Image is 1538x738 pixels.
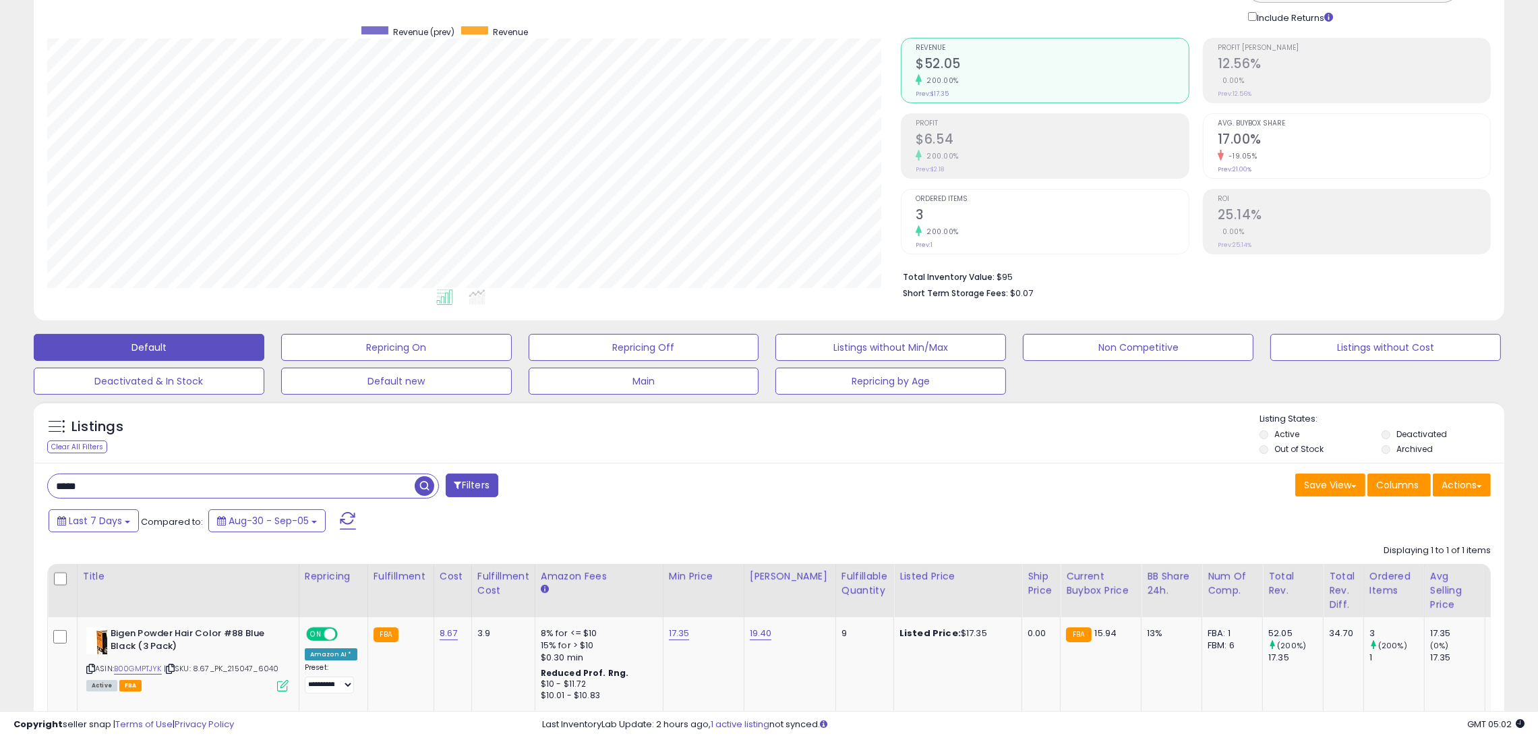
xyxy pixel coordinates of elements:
small: (200%) [1277,640,1306,651]
div: $10.01 - $10.83 [541,690,653,702]
strong: Copyright [13,718,63,731]
small: 0.00% [1218,76,1245,86]
small: FBA [1066,627,1091,642]
div: 34.70 [1329,627,1353,640]
span: Compared to: [141,515,203,528]
button: Default new [281,368,512,395]
small: 200.00% [922,76,959,86]
div: Clear All Filters [47,441,107,453]
span: Profit [916,120,1188,127]
div: 0.00 [1028,627,1050,640]
div: BB Share 24h. [1147,569,1196,598]
small: (0%) [1430,640,1449,651]
div: Fulfillment Cost [477,569,529,598]
button: Default [34,334,264,361]
div: 17.35 [1430,627,1485,640]
button: Listings without Cost [1270,334,1501,361]
div: 15% for > $10 [541,640,653,652]
b: Bigen Powder Hair Color #88 Blue Black (3 Pack) [111,627,274,656]
a: B00GMPTJYK [114,663,162,675]
div: 13% [1147,627,1191,640]
span: 15.94 [1095,627,1117,640]
div: Listed Price [899,569,1016,584]
small: Prev: 25.14% [1218,241,1251,249]
span: All listings currently available for purchase on Amazon [86,680,117,691]
button: Deactivated & In Stock [34,368,264,395]
b: Short Term Storage Fees: [903,287,1008,299]
small: Amazon Fees. [541,584,549,596]
div: Num of Comp. [1208,569,1257,598]
div: Ship Price [1028,569,1055,598]
small: 200.00% [922,151,959,161]
div: 3.9 [477,627,525,640]
div: 17.35 [1430,652,1485,664]
small: -19.05% [1224,151,1258,161]
p: Listing States: [1260,413,1504,426]
a: 17.35 [669,627,690,640]
div: Amazon Fees [541,569,657,584]
div: Fulfillment [374,569,428,584]
div: Include Returns [1238,9,1349,24]
div: Repricing [305,569,362,584]
small: Prev: $2.18 [916,165,944,173]
h2: 3 [916,207,1188,225]
button: Aug-30 - Sep-05 [208,509,326,532]
button: Actions [1433,474,1491,496]
small: Prev: 1 [916,241,933,249]
div: Fulfillable Quantity [841,569,888,598]
b: Listed Price: [899,627,961,640]
b: Reduced Prof. Rng. [541,667,629,679]
button: Filters [446,474,498,497]
button: Main [529,368,759,395]
a: 8.67 [440,627,458,640]
div: 8% for <= $10 [541,627,653,640]
a: 19.40 [750,627,772,640]
div: Last InventoryLab Update: 2 hours ago, not synced. [542,718,1525,731]
small: 0.00% [1218,227,1245,237]
a: Privacy Policy [175,718,234,731]
div: FBM: 6 [1208,640,1252,652]
label: Deactivated [1396,428,1447,440]
h2: $6.54 [916,132,1188,150]
span: 2025-09-15 05:02 GMT [1467,718,1525,731]
span: Revenue (prev) [393,26,454,38]
button: Save View [1295,474,1365,496]
div: seller snap | | [13,718,234,731]
small: (200%) [1378,640,1407,651]
div: $17.35 [899,627,1011,640]
div: 52.05 [1268,627,1323,640]
div: Amazon AI * [305,648,357,660]
div: 9 [841,627,883,640]
h5: Listings [71,418,123,436]
span: Aug-30 - Sep-05 [229,514,309,528]
div: Current Buybox Price [1066,569,1135,598]
small: Prev: 12.56% [1218,90,1251,98]
button: Last 7 Days [49,509,139,532]
label: Archived [1396,443,1433,455]
div: 17.35 [1268,652,1323,664]
button: Columns [1367,474,1431,496]
div: Avg Selling Price [1430,569,1479,612]
h2: 17.00% [1218,132,1490,150]
b: Total Inventory Value: [903,271,995,283]
div: Ordered Items [1369,569,1419,598]
span: Last 7 Days [69,514,122,528]
a: Terms of Use [115,718,173,731]
span: OFF [336,629,357,640]
button: Listings without Min/Max [775,334,1006,361]
div: $0.30 min [541,652,653,664]
button: Non Competitive [1023,334,1253,361]
span: ROI [1218,196,1490,203]
h2: 25.14% [1218,207,1490,225]
div: ASIN: [86,627,289,690]
span: ON [307,629,324,640]
label: Out of Stock [1274,443,1324,455]
button: Repricing by Age [775,368,1006,395]
div: 1 [1369,652,1424,664]
span: | SKU: 8.67_PK_215047_6040 [164,663,278,674]
a: 1 active listing [711,718,769,731]
small: Prev: $17.35 [916,90,949,98]
div: FBA: 1 [1208,627,1252,640]
div: Cost [440,569,466,584]
span: FBA [119,680,142,691]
